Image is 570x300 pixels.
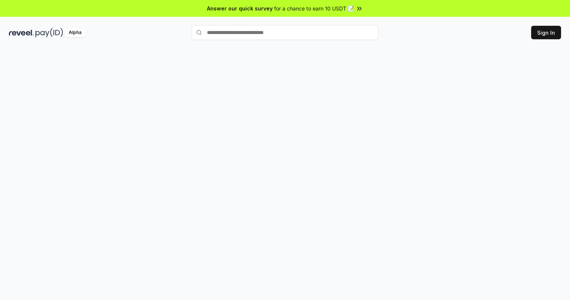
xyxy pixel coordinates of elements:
div: Alpha [65,28,86,37]
img: pay_id [35,28,63,37]
img: reveel_dark [9,28,34,37]
span: Answer our quick survey [207,4,273,12]
button: Sign In [531,26,561,39]
span: for a chance to earn 10 USDT 📝 [274,4,354,12]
